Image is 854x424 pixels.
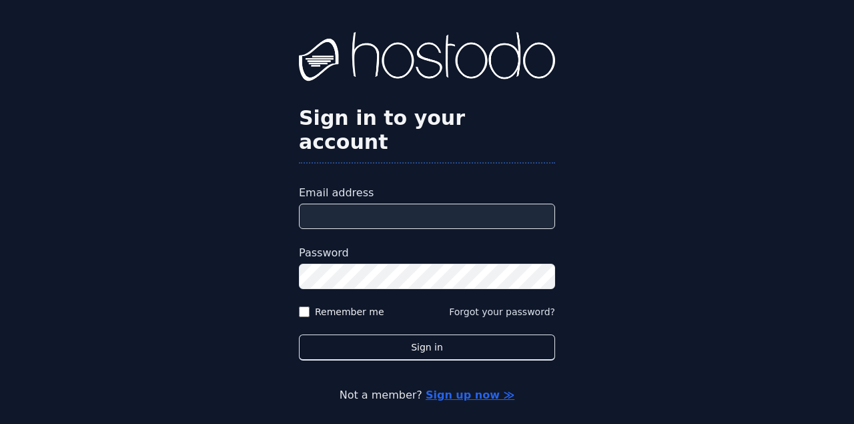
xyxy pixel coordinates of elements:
a: Sign up now ≫ [426,389,514,401]
button: Sign in [299,335,555,361]
img: Hostodo [299,32,555,85]
h2: Sign in to your account [299,106,555,154]
p: Not a member? [64,387,790,403]
button: Forgot your password? [449,305,555,319]
label: Password [299,245,555,261]
label: Email address [299,185,555,201]
label: Remember me [315,305,384,319]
